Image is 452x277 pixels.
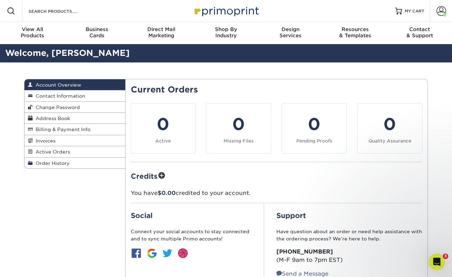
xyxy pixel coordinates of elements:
a: Resources& Templates [323,22,387,44]
input: SEARCH PRODUCTS..... [28,7,95,15]
span: Invoices [33,138,56,144]
span: Change Password [33,105,80,110]
img: btn-facebook.jpg [131,248,142,259]
a: Address Book [24,113,125,124]
span: Design [258,26,323,32]
span: Account Overview [33,82,81,88]
span: Resources [323,26,387,32]
a: 0 Active [131,103,196,154]
img: Primoprint [191,3,261,18]
div: 0 [210,112,267,137]
h2: Current Orders [131,85,423,95]
a: BusinessCards [65,22,129,44]
a: 0 Pending Proofs [282,103,347,154]
span: Billing & Payment Info [33,127,90,132]
span: Direct Mail [129,26,194,32]
div: 0 [135,112,191,137]
div: & Templates [323,26,387,39]
a: DesignServices [258,22,323,44]
span: Business [65,26,129,32]
img: btn-dribbble.jpg [177,248,188,259]
a: Shop ByIndustry [194,22,258,44]
span: Address Book [33,116,70,121]
div: Marketing [129,26,194,39]
img: btn-google.jpg [146,248,157,259]
span: MY CART [405,8,424,14]
img: btn-twitter.jpg [162,248,173,259]
a: Invoices [24,135,125,146]
small: Active [155,138,171,144]
p: (M-F 9am to 7pm EST) [276,248,422,264]
h2: Social [131,211,252,220]
h2: Credits [131,170,423,181]
p: You have credited to your account. [131,189,423,197]
a: Direct MailMarketing [129,22,194,44]
div: Cards [65,26,129,39]
div: Services [258,26,323,39]
div: 0 [362,112,418,137]
iframe: Intercom live chat [429,254,445,270]
p: Have question about an order or need help assistance with the ordering process? We’re here to help: [276,228,422,242]
a: Contact& Support [387,22,452,44]
a: Account Overview [24,79,125,90]
span: $0.00 [158,190,176,196]
a: Change Password [24,102,125,113]
a: Contact Information [24,90,125,101]
span: 3 [443,254,448,259]
div: & Support [387,26,452,39]
span: Active Orders [33,149,70,155]
a: 0 Missing Files [206,103,271,154]
a: Order History [24,158,125,168]
div: Industry [194,26,258,39]
span: Order History [33,160,70,166]
a: 0 Quality Assurance [357,103,422,154]
small: Missing Files [224,138,254,144]
h2: Support [276,211,422,220]
span: Contact Information [33,93,85,99]
a: Billing & Payment Info [24,124,125,135]
div: 0 [286,112,342,137]
span: Shop By [194,26,258,32]
a: Active Orders [24,146,125,157]
a: Send a Message [276,270,328,277]
span: Contact [387,26,452,32]
small: Quality Assurance [369,138,411,144]
small: Pending Proofs [296,138,332,144]
p: Connect your social accounts to stay connected and to sync multiple Primo accounts! [131,228,252,242]
strong: [PHONE_NUMBER] [276,248,333,255]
